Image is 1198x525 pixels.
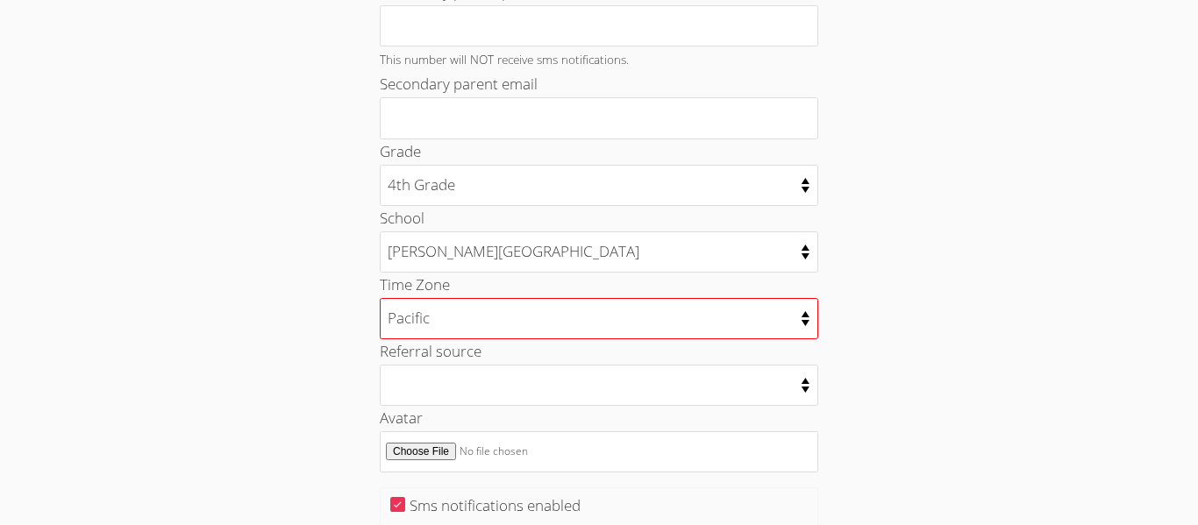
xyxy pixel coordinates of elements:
[380,74,538,94] label: Secondary parent email
[380,274,450,294] label: Time Zone
[410,495,581,515] label: Sms notifications enabled
[380,51,629,67] small: This number will NOT receive sms notifications.
[380,408,423,428] label: Avatar
[380,208,424,228] label: School
[380,141,421,161] label: Grade
[380,341,481,361] label: Referral source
